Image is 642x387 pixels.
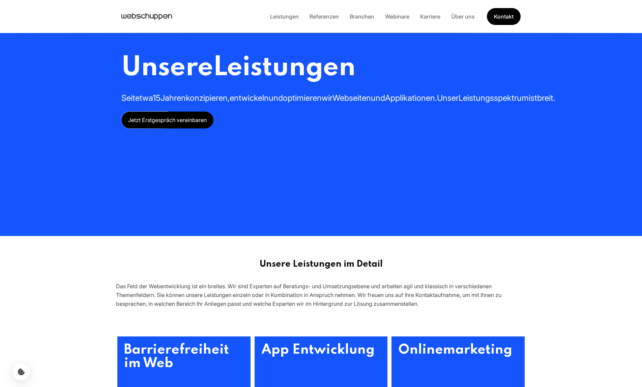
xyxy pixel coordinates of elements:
span: und [371,93,385,103]
span: Unser [437,93,459,103]
a: Karriere [415,13,446,20]
a: Leistungen [265,13,304,20]
a: Hauptseite besuchen [121,11,172,22]
a: Get Started [487,8,521,25]
span: optimieren [283,93,322,103]
span: Leistungen [213,54,355,82]
a: Jetzt Erstgespräch vereinbaren [121,112,213,128]
span: Applikationen. [385,93,437,103]
button: Cookie-Einstellungen öffnen [13,363,30,380]
span: Webseiten [332,93,371,103]
span: ist [529,93,537,103]
a: Über uns [446,13,480,20]
span: entwickeln [230,93,269,103]
span: und [269,93,283,103]
a: Branchen [344,13,380,20]
h2: Unsere Leistungen im Detail [116,259,526,270]
span: Jahren [160,93,186,103]
span: etwa [135,93,153,103]
a: Referenzen [304,13,344,20]
a: Webinare [380,13,415,20]
span: Unsere [121,54,213,82]
div: Das Feld der Webentwicklung ist ein breites. Wir sind Experten auf Beratungs- und Umsetzungsebene... [116,282,526,308]
span: 15 [153,93,160,103]
span: Leistungsspektrum [459,93,529,103]
span: wir [322,93,332,103]
span: breit. [537,93,555,103]
span: konzipieren, [186,93,230,103]
span: Seit [121,93,135,103]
